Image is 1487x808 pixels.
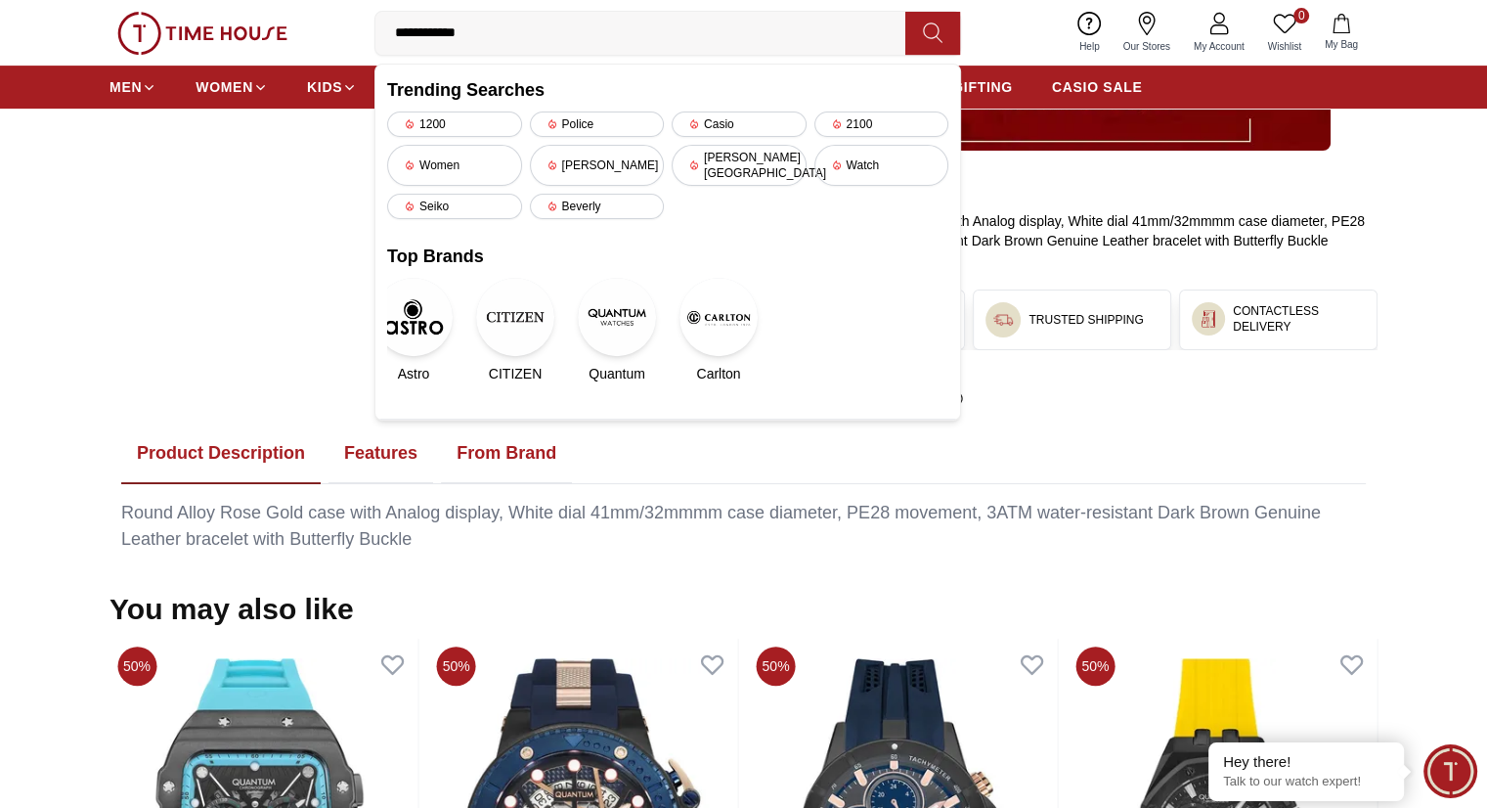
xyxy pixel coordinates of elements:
[1313,10,1370,56] button: My Bag
[437,647,476,686] span: 50%
[589,364,645,383] span: Quantum
[1223,774,1389,790] p: Talk to our watch expert!
[1052,69,1143,105] a: CASIO SALE
[374,278,453,356] img: Astro
[530,112,665,137] div: Police
[1072,39,1108,54] span: Help
[441,424,572,484] button: From Brand
[814,112,949,137] div: 2100
[696,364,740,383] span: Carlton
[1115,39,1178,54] span: Our Stores
[1233,303,1365,335] h3: CONTACTLESS DELIVERY
[398,364,430,383] span: Astro
[121,500,1366,553] div: Round Alloy Rose Gold case with Analog display, White dial 41mm/32mmmm case diameter, PE28 moveme...
[196,77,253,97] span: WOMEN
[993,310,1013,330] img: ...
[757,647,796,686] span: 50%
[196,69,268,105] a: WOMEN
[121,424,321,484] button: Product Description
[578,278,656,356] img: Quantum
[489,364,542,383] span: CITIZEN
[952,69,1013,105] a: GIFTING
[1200,310,1217,328] img: ...
[1112,8,1182,58] a: Our Stores
[387,194,522,219] div: Seiko
[1293,8,1309,23] span: 0
[387,112,522,137] div: 1200
[387,145,522,186] div: Women
[590,278,643,383] a: QuantumQuantum
[1256,8,1313,58] a: 0Wishlist
[1317,37,1366,52] span: My Bag
[672,145,807,186] div: [PERSON_NAME][GEOGRAPHIC_DATA]
[672,112,807,137] div: Casio
[387,76,948,104] h2: Trending Searches
[387,243,948,270] h2: Top Brands
[1186,39,1252,54] span: My Account
[328,424,433,484] button: Features
[109,69,156,105] a: MEN
[1223,752,1389,772] div: Hey there!
[679,278,758,356] img: Carlton
[814,145,949,186] div: Watch
[476,278,554,356] img: CITIZEN
[530,194,665,219] div: Beverly
[109,592,354,627] h2: You may also like
[1052,77,1143,97] span: CASIO SALE
[489,278,542,383] a: CITIZENCITIZEN
[307,77,342,97] span: KIDS
[117,12,287,55] img: ...
[952,77,1013,97] span: GIFTING
[307,69,357,105] a: KIDS
[1075,647,1115,686] span: 50%
[117,647,156,686] span: 50%
[1028,312,1143,328] h3: TRUSTED SHIPPING
[530,145,665,186] div: [PERSON_NAME]
[1423,744,1477,798] div: Chat Widget
[767,211,1378,250] div: Round Alloy Rose Gold case with Analog display, White dial 41mm/32mmmm case diameter, PE28 moveme...
[387,278,440,383] a: AstroAstro
[692,278,745,383] a: CarltonCarlton
[1068,8,1112,58] a: Help
[109,77,142,97] span: MEN
[1260,39,1309,54] span: Wishlist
